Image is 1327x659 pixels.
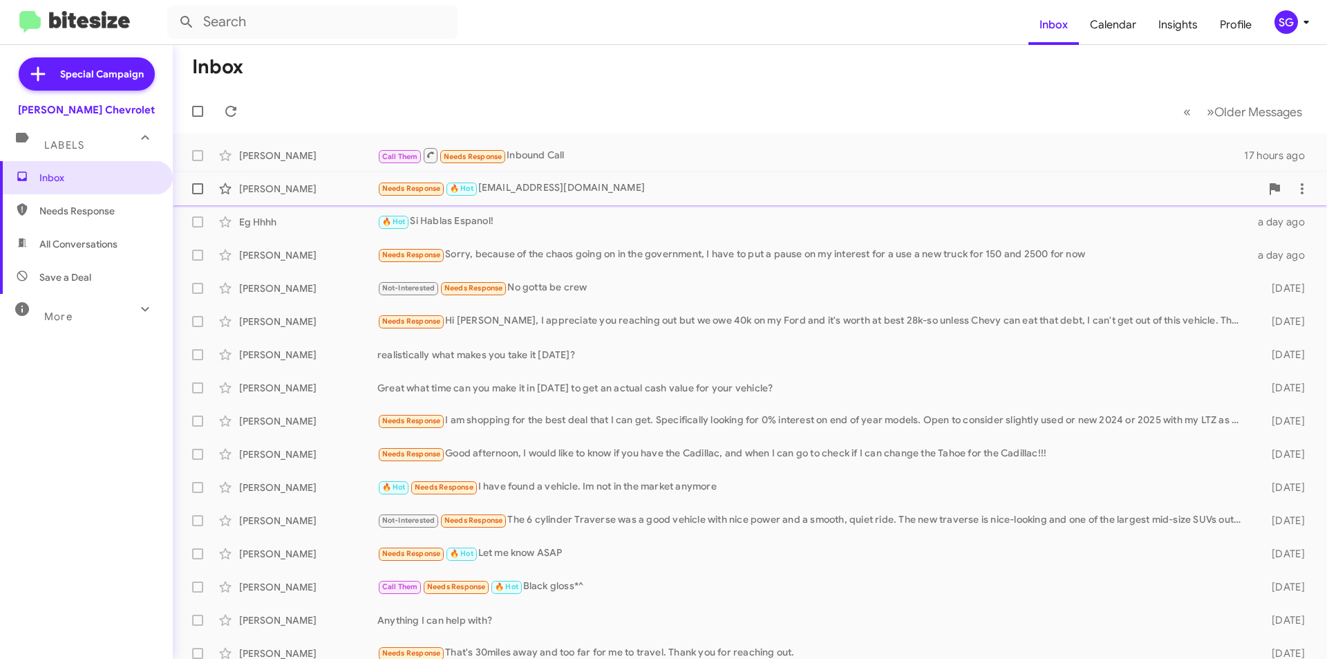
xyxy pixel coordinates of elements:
span: Needs Response [382,250,441,259]
input: Search [167,6,458,39]
div: [PERSON_NAME] [239,281,377,295]
div: [DATE] [1250,315,1316,328]
span: Needs Response [382,317,441,326]
div: Sorry, because of the chaos going on in the government, I have to put a pause on my interest for ... [377,247,1250,263]
a: Calendar [1079,5,1147,45]
span: Needs Response [382,449,441,458]
div: a day ago [1250,248,1316,262]
span: Needs Response [444,284,503,293]
div: No gotta be crew [377,280,1250,296]
div: realistically what makes you take it [DATE]? [377,348,1250,362]
div: SG [1274,10,1298,34]
span: 🔥 Hot [382,217,406,226]
div: Black gloss*^ [377,579,1250,595]
span: Needs Response [39,204,157,218]
span: Call Them [382,152,418,161]
div: [DATE] [1250,414,1316,428]
h1: Inbox [192,56,243,78]
div: [DATE] [1250,381,1316,395]
div: [PERSON_NAME] Chevrolet [18,103,155,117]
span: Needs Response [382,649,441,658]
div: The 6 cylinder Traverse was a good vehicle with nice power and a smooth, quiet ride. The new trav... [377,512,1250,528]
div: [PERSON_NAME] [239,414,377,428]
span: 🔥 Hot [450,549,473,558]
span: » [1207,103,1214,120]
div: [DATE] [1250,514,1316,528]
button: Next [1198,98,1310,126]
div: [DATE] [1250,348,1316,362]
div: [PERSON_NAME] [239,547,377,561]
span: More [44,310,73,323]
div: I am shopping for the best deal that I can get. Specifically looking for 0% interest on end of ye... [377,413,1250,429]
div: a day ago [1250,215,1316,229]
span: Labels [44,139,84,151]
span: Needs Response [444,152,502,161]
a: Insights [1147,5,1209,45]
div: [DATE] [1250,447,1316,461]
span: Not-Interested [382,284,435,293]
div: [PERSON_NAME] [239,149,377,163]
div: Eg Hhhh [239,215,377,229]
div: I have found a vehicle. Im not in the market anymore [377,479,1250,495]
div: [PERSON_NAME] [239,315,377,328]
div: Anything I can help with? [377,613,1250,627]
div: Hi [PERSON_NAME], I appreciate you reaching out but we owe 40k on my Ford and it's worth at best ... [377,313,1250,329]
span: Needs Response [382,549,441,558]
span: Special Campaign [60,67,144,81]
div: [PERSON_NAME] [239,348,377,362]
span: Needs Response [382,416,441,425]
a: Special Campaign [19,57,155,91]
div: [DATE] [1250,613,1316,627]
div: [PERSON_NAME] [239,481,377,494]
span: 🔥 Hot [382,483,406,492]
div: [PERSON_NAME] [239,381,377,395]
span: Needs Response [444,516,503,525]
div: 17 hours ago [1244,149,1316,163]
span: Call Them [382,582,418,591]
nav: Page navigation example [1176,98,1310,126]
div: [DATE] [1250,481,1316,494]
a: Inbox [1028,5,1079,45]
span: Older Messages [1214,104,1302,120]
span: « [1183,103,1191,120]
a: Profile [1209,5,1263,45]
span: Needs Response [382,184,441,193]
div: [DATE] [1250,580,1316,594]
span: Needs Response [427,582,486,591]
div: [PERSON_NAME] [239,514,377,528]
div: [PERSON_NAME] [239,580,377,594]
div: Good afternoon, I would like to know if you have the Cadillac, and when I can go to check if I ca... [377,446,1250,462]
button: Previous [1175,98,1199,126]
div: [DATE] [1250,547,1316,561]
button: SG [1263,10,1312,34]
span: 🔥 Hot [495,582,518,591]
span: All Conversations [39,237,117,251]
div: [PERSON_NAME] [239,248,377,262]
div: [EMAIL_ADDRESS][DOMAIN_NAME] [377,180,1261,196]
span: Inbox [39,171,157,185]
div: Inbound Call [377,147,1244,164]
div: Let me know ASAP [377,546,1250,561]
span: Save a Deal [39,270,91,284]
span: Needs Response [415,483,473,492]
div: [PERSON_NAME] [239,182,377,196]
span: 🔥 Hot [450,184,473,193]
div: [DATE] [1250,281,1316,295]
div: Great what time can you make it in [DATE] to get an actual cash value for your vehicle? [377,381,1250,395]
div: Si Hablas Espanol! [377,214,1250,230]
span: Not-Interested [382,516,435,525]
div: [PERSON_NAME] [239,447,377,461]
div: [PERSON_NAME] [239,613,377,627]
